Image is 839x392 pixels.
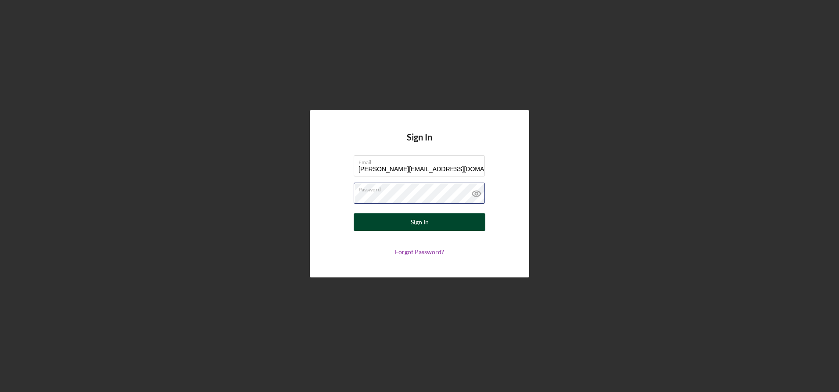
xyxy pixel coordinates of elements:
[359,156,485,165] label: Email
[359,183,485,193] label: Password
[395,248,444,255] a: Forgot Password?
[411,213,429,231] div: Sign In
[354,213,485,231] button: Sign In
[407,132,432,155] h4: Sign In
